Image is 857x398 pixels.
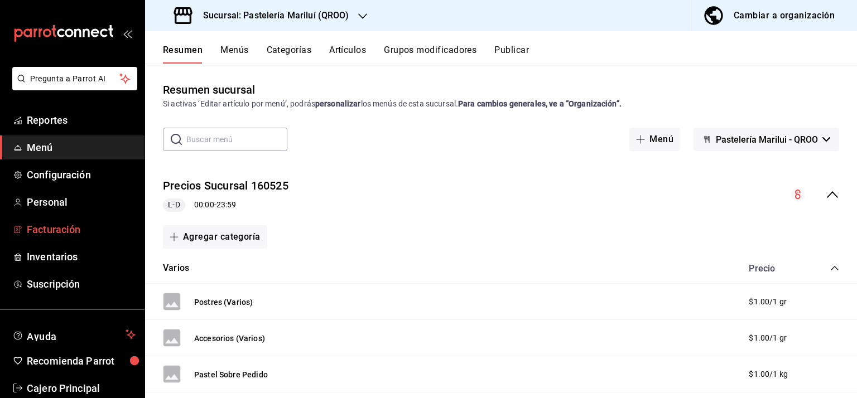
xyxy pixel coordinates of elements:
span: $1.00 [749,368,769,380]
span: Inventarios [27,249,136,264]
span: Reportes [27,113,136,128]
span: Configuración [27,167,136,182]
div: navigation tabs [163,45,857,64]
a: Pregunta a Parrot AI [8,81,137,93]
button: Pastelería Marilui - QROO [694,128,839,151]
div: Si activas ‘Editar artículo por menú’, podrás los menús de esta sucursal. [163,98,839,110]
div: 00:00 - 23:59 [163,198,288,212]
span: Pastelería Marilui - QROO [716,134,818,145]
span: $1.00 [749,296,769,308]
button: Artículos [329,45,366,64]
strong: Para cambios generales, ve a “Organización”. [458,99,622,108]
div: Cambiar a organización [734,8,835,23]
button: Resumen [163,45,203,64]
h3: Sucursal: Pastelería Mariluí (QROO) [194,9,349,22]
button: Pregunta a Parrot AI [12,67,137,90]
button: Accesorios (Varios) [194,333,265,344]
div: / 1 gr [769,332,787,344]
button: Grupos modificadores [384,45,476,64]
span: $1.00 [749,332,769,344]
button: collapse-category-row [830,264,839,273]
span: Recomienda Parrot [27,353,136,368]
span: Menú [27,140,136,155]
span: L-D [163,199,184,211]
button: Menús [220,45,248,64]
div: Resumen sucursal [163,81,255,98]
button: Pastel Sobre Pedido [194,369,268,380]
span: Ayuda [27,328,121,341]
span: Personal [27,195,136,210]
span: Pregunta a Parrot AI [30,73,120,85]
button: open_drawer_menu [123,29,132,38]
span: Facturación [27,222,136,237]
input: Buscar menú [186,128,287,151]
span: Cajero Principal [27,381,136,396]
button: Varios [163,262,189,275]
button: Precios Sucursal 160525 [163,178,288,194]
strong: personalizar [315,99,361,108]
button: Postres (Varios) [194,297,253,308]
div: Precio [738,263,809,274]
button: Categorías [267,45,312,64]
div: / 1 gr [769,296,787,308]
span: Suscripción [27,276,136,292]
button: Menú [629,128,680,151]
div: collapse-menu-row [145,169,857,221]
div: / 1 kg [769,368,788,380]
button: Publicar [494,45,529,64]
button: Agregar categoría [163,225,267,249]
